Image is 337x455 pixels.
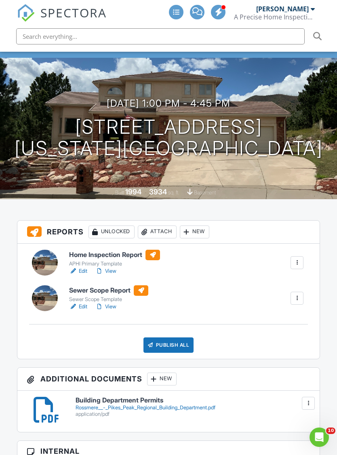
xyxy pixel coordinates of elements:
[125,187,141,196] div: 1994
[88,225,135,238] div: Unlocked
[115,190,124,196] span: Built
[69,250,160,268] a: Home Inspection Report APHI Primary Template
[69,303,87,311] a: Edit
[95,303,116,311] a: View
[76,411,310,417] div: application/pdf
[149,187,167,196] div: 3934
[143,337,194,353] div: Publish All
[40,4,107,21] span: SPECTORA
[69,250,160,260] h6: Home Inspection Report
[95,267,116,275] a: View
[69,285,148,296] h6: Sewer Scope Report
[310,428,329,447] iframe: Intercom live chat
[138,225,177,238] div: Attach
[76,397,310,404] h6: Building Department Permits
[15,116,323,159] h1: [STREET_ADDRESS] [US_STATE][GEOGRAPHIC_DATA]
[326,428,335,434] span: 10
[147,373,177,385] div: New
[17,4,35,22] img: The Best Home Inspection Software - Spectora
[69,296,148,303] div: Sewer Scope Template
[76,404,310,411] div: Rossmere__-_Pikes_Peak_Regional_Building_Department.pdf
[17,368,320,391] h3: Additional Documents
[17,11,107,28] a: SPECTORA
[17,221,320,244] h3: Reports
[107,98,230,109] h3: [DATE] 1:00 pm - 4:45 pm
[69,285,148,303] a: Sewer Scope Report Sewer Scope Template
[69,267,87,275] a: Edit
[16,28,305,44] input: Search everything...
[168,190,179,196] span: sq. ft.
[234,13,315,21] div: A Precise Home Inspection
[69,261,160,267] div: APHI Primary Template
[256,5,309,13] div: [PERSON_NAME]
[76,397,310,417] a: Building Department Permits Rossmere__-_Pikes_Peak_Regional_Building_Department.pdf application/pdf
[180,225,209,238] div: New
[194,190,216,196] span: basement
